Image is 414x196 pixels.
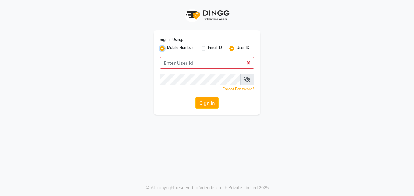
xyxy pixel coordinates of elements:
label: Mobile Number [167,45,193,52]
label: Sign In Using: [160,37,183,42]
label: Email ID [208,45,222,52]
button: Sign In [195,97,219,109]
input: Username [160,57,254,69]
a: Forgot Password? [223,87,254,91]
img: logo1.svg [183,6,231,24]
input: Username [160,74,241,85]
label: User ID [237,45,249,52]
